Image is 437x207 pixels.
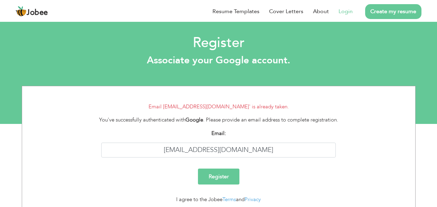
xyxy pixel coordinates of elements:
div: I agree to the Jobee and [91,196,346,204]
a: Cover Letters [269,7,303,16]
a: Create my resume [365,4,421,19]
input: Enter your email address [101,143,336,157]
h2: Register [5,34,432,52]
input: Register [198,169,239,184]
a: Terms [222,196,236,203]
a: Login [339,7,353,16]
a: Jobee [16,6,48,17]
a: About [313,7,329,16]
a: Resume Templates [212,7,259,16]
span: Jobee [27,9,48,17]
strong: Google [186,116,203,123]
div: You've successfully authenticated with . Please provide an email address to complete registration. [91,116,346,124]
strong: Email: [211,130,226,137]
h3: Associate your Google account. [5,55,432,66]
a: Privacy [245,196,261,203]
li: Email [EMAIL_ADDRESS][DOMAIN_NAME]' is already taken. [27,103,410,111]
img: jobee.io [16,6,27,17]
